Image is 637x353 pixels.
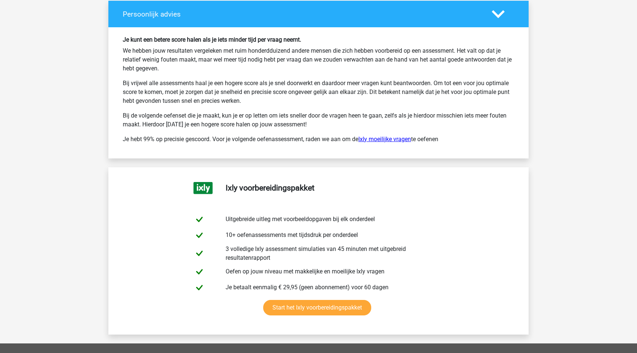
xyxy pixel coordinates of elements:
[358,136,411,143] a: Ixly moeilijke vragen
[123,10,481,18] h4: Persoonlijk advies
[123,36,514,43] h6: Je kunt een betere score halen als je iets minder tijd per vraag neemt.
[123,135,514,144] p: Je hebt 99% op precisie gescoord. Voor je volgende oefenassessment, raden we aan om de te oefenen
[123,46,514,73] p: We hebben jouw resultaten vergeleken met ruim honderdduizend andere mensen die zich hebben voorbe...
[123,79,514,105] p: Bij vrijwel alle assessments haal je een hogere score als je snel doorwerkt en daardoor meer vrag...
[123,111,514,129] p: Bij de volgende oefenset die je maakt, kun je er op letten om iets sneller door de vragen heen te...
[263,300,371,315] a: Start het Ixly voorbereidingspakket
